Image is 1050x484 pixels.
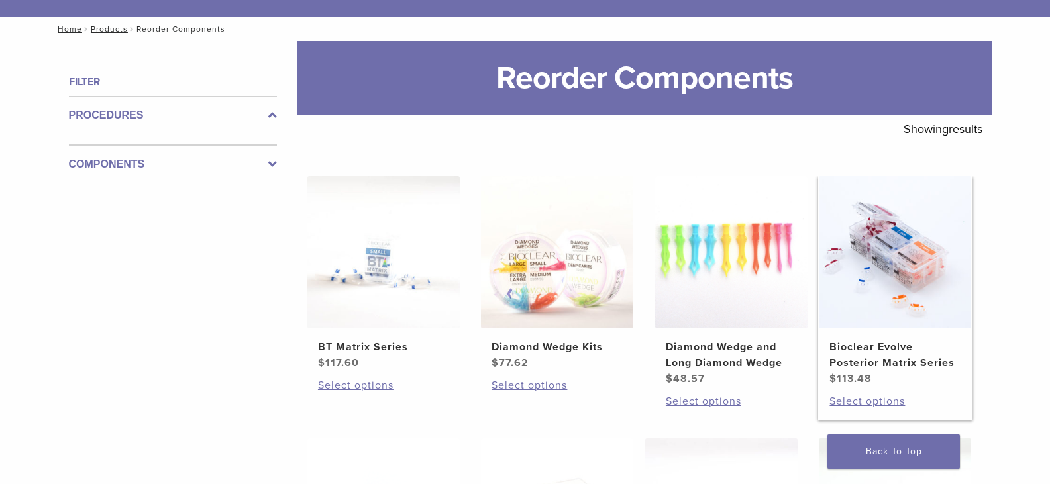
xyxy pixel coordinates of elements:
p: Showing results [904,115,982,143]
label: Procedures [69,107,277,123]
img: Diamond Wedge and Long Diamond Wedge [655,176,808,328]
a: Diamond Wedge and Long Diamond WedgeDiamond Wedge and Long Diamond Wedge $48.57 [655,176,809,387]
h1: Reorder Components [297,41,992,115]
span: $ [492,356,499,369]
span: $ [318,356,325,369]
h2: Diamond Wedge Kits [492,339,623,355]
span: / [128,26,136,32]
h2: Bioclear Evolve Posterior Matrix Series [829,339,961,371]
nav: Reorder Components [48,17,1002,41]
img: Diamond Wedge Kits [481,176,633,328]
h2: BT Matrix Series [318,339,449,355]
h4: Filter [69,74,277,90]
label: Components [69,156,277,172]
bdi: 48.57 [666,372,705,385]
a: Products [91,24,128,34]
a: Select options for “BT Matrix Series” [318,377,449,393]
bdi: 117.60 [318,356,359,369]
span: / [82,26,91,32]
a: Diamond Wedge KitsDiamond Wedge Kits $77.62 [480,176,635,371]
a: Select options for “Diamond Wedge Kits” [492,377,623,393]
span: $ [666,372,673,385]
h2: Diamond Wedge and Long Diamond Wedge [666,339,797,371]
a: Bioclear Evolve Posterior Matrix SeriesBioclear Evolve Posterior Matrix Series $113.48 [818,176,972,387]
a: Select options for “Diamond Wedge and Long Diamond Wedge” [666,393,797,409]
bdi: 77.62 [492,356,529,369]
span: $ [829,372,837,385]
img: Bioclear Evolve Posterior Matrix Series [819,176,971,328]
a: Back To Top [827,434,960,469]
a: Select options for “Bioclear Evolve Posterior Matrix Series” [829,393,961,409]
a: Home [54,24,82,34]
bdi: 113.48 [829,372,872,385]
a: BT Matrix SeriesBT Matrix Series $117.60 [307,176,461,371]
img: BT Matrix Series [307,176,460,328]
